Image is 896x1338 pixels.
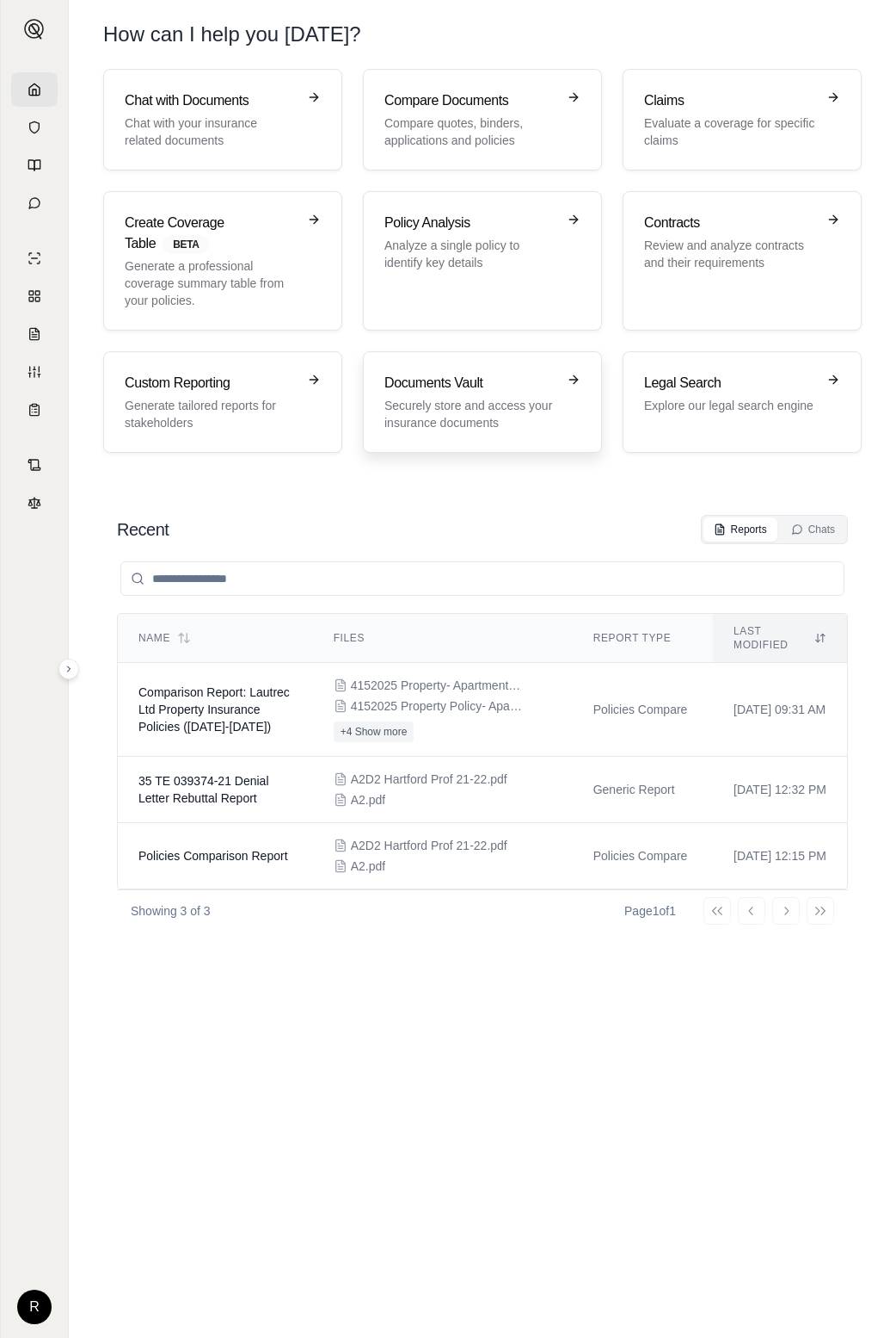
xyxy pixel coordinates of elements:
a: Documents VaultSecurely store and access your insurance documents [363,351,602,453]
p: Analyze a single policy to identify key details [384,237,556,271]
div: Reports [714,523,767,536]
a: Chat with DocumentsChat with your insurance related documents [103,69,342,170]
p: Chat with your insurance related documents [125,115,297,149]
span: A2D2 Hartford Prof 21-22.pdf [351,771,507,788]
th: Files [313,614,573,663]
p: Securely store and access your insurance documents [384,397,556,431]
div: Name [138,631,292,645]
a: Compare DocumentsCompare quotes, binders, applications and policies [363,69,602,170]
a: Legal SearchExplore our legal search engine [623,351,862,453]
a: Create Coverage TableBETAGenerate a professional coverage summary table from your policies. [103,191,342,331]
td: Policies Compare [573,823,713,889]
button: Expand sidebar [58,659,79,679]
img: Expand sidebar [24,19,45,40]
div: Page 1 of 1 [624,902,676,920]
a: Custom Report [11,355,58,389]
a: Claim Coverage [11,317,58,351]
td: Policies Compare [573,663,713,757]
div: Chats [791,523,835,536]
a: Contract Analysis [11,448,58,482]
h2: Recent [117,517,169,542]
span: 4152025 Property- Apartments- (Lead $5M po of $25M)- Weschester (Lead) Policy.pdf [351,677,523,694]
h3: Policy Analysis [384,213,556,233]
span: A2.pdf [351,858,385,875]
span: A2.pdf [351,791,385,808]
a: Chat [11,186,58,220]
a: Single Policy [11,241,58,276]
a: Home [11,72,58,107]
td: [DATE] 12:32 PM [713,757,847,823]
a: ContractsReview and analyze contracts and their requirements [623,191,862,331]
p: Generate a professional coverage summary table from your policies. [125,257,297,309]
h3: Documents Vault [384,373,556,393]
a: Documents Vault [11,110,58,145]
p: Explore our legal search engine [644,397,816,414]
span: BETA [163,235,209,254]
span: Policies Comparison Report [138,849,288,863]
span: A2D2 Hartford Prof 21-22.pdf [351,837,507,854]
span: Comparison Report: Lautrec Ltd Property Insurance Policies (2025-2026) [138,685,290,734]
a: Policy Comparisons [11,279,58,313]
p: Review and analyze contracts and their requirements [644,237,816,271]
button: +4 Show more [334,722,414,742]
th: Report Type [573,614,713,663]
a: Coverage Table [11,393,58,427]
h3: Chat with Documents [125,90,297,111]
p: Showing 3 of 3 [131,902,211,920]
button: Expand sidebar [17,12,52,46]
a: Policy AnalysisAnalyze a single policy to identify key details [363,191,602,331]
h3: Legal Search [644,373,816,393]
a: Prompt Library [11,148,58,183]
a: Custom ReportingGenerate tailored reports for stakeholders [103,351,342,453]
td: [DATE] 09:31 AM [713,663,847,757]
td: Generic Report [573,757,713,823]
div: Last modified [733,624,826,652]
button: Reports [703,517,777,542]
h3: Compare Documents [384,90,556,111]
p: Compare quotes, binders, applications and policies [384,115,556,149]
span: 4152025 Property Policy- Apartments- ($5M po $25M Primary) - RB Jones.pdf [351,697,523,715]
p: Evaluate a coverage for specific claims [644,115,816,149]
span: 35 TE 039374-21 Denial Letter Rebuttal Report [138,774,269,805]
a: ClaimsEvaluate a coverage for specific claims [623,69,862,170]
h1: How can I help you [DATE]? [103,21,862,48]
p: Generate tailored reports for stakeholders [125,397,297,431]
h3: Custom Reporting [125,373,297,393]
h3: Claims [644,90,816,111]
div: R [17,1290,52,1324]
a: Legal Search Engine [11,486,58,520]
h3: Create Coverage Table [125,213,297,254]
td: [DATE] 12:15 PM [713,823,847,889]
h3: Contracts [644,213,816,233]
button: Chats [781,517,845,542]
